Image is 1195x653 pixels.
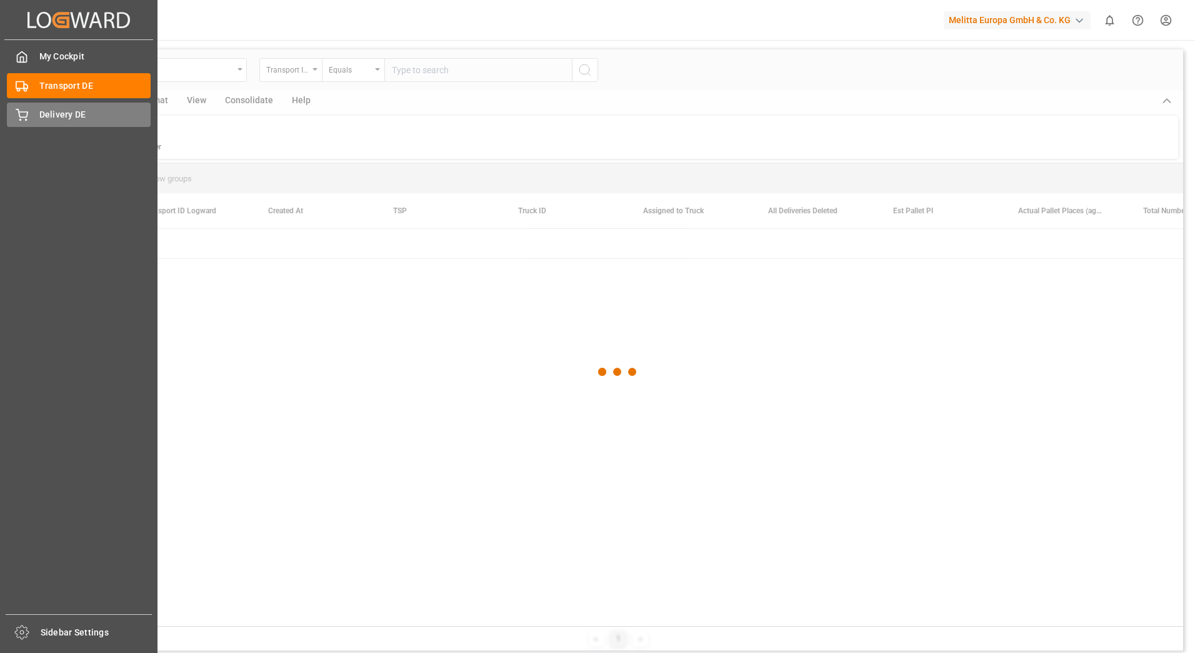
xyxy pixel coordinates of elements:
[7,44,151,69] a: My Cockpit
[39,108,151,121] span: Delivery DE
[944,11,1091,29] div: Melitta Europa GmbH & Co. KG
[944,8,1096,32] button: Melitta Europa GmbH & Co. KG
[7,103,151,127] a: Delivery DE
[7,73,151,98] a: Transport DE
[39,79,151,93] span: Transport DE
[1096,6,1124,34] button: show 0 new notifications
[1124,6,1152,34] button: Help Center
[39,50,151,63] span: My Cockpit
[41,626,152,639] span: Sidebar Settings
